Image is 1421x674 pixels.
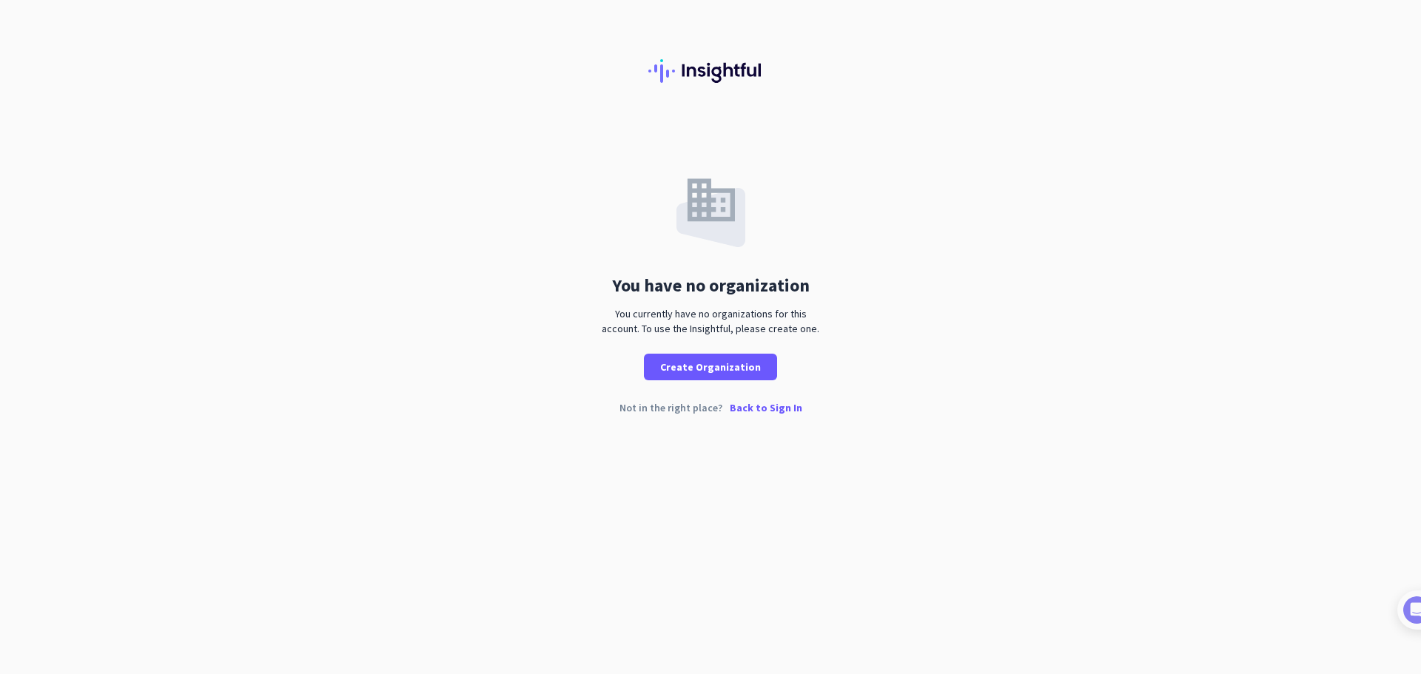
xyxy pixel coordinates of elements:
img: Insightful [648,59,773,83]
p: Back to Sign In [730,402,802,413]
div: You currently have no organizations for this account. To use the Insightful, please create one. [596,306,825,336]
button: Create Organization [644,354,777,380]
div: You have no organization [612,277,810,294]
span: Create Organization [660,360,761,374]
